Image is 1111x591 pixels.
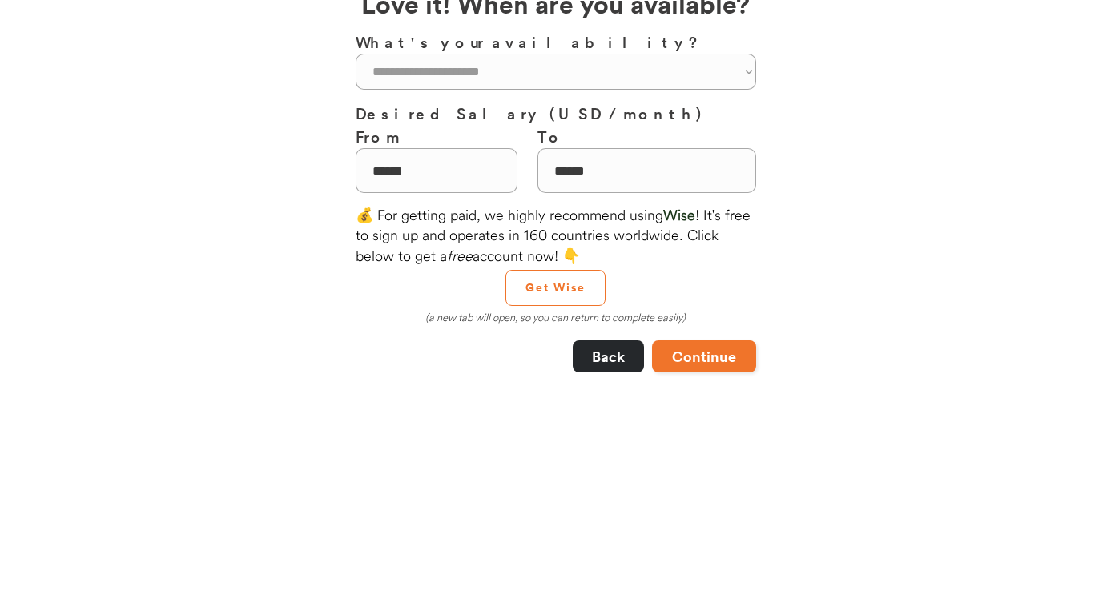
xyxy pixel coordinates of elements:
[447,247,473,265] em: free
[573,340,644,372] button: Back
[356,102,756,125] h3: Desired Salary (USD / month)
[425,311,686,324] em: (a new tab will open, so you can return to complete easily)
[537,125,756,148] h3: To
[663,206,695,224] font: Wise
[356,125,517,148] h3: From
[505,270,606,306] button: Get Wise
[356,205,756,266] div: 💰 For getting paid, we highly recommend using ! It's free to sign up and operates in 160 countrie...
[652,340,756,372] button: Continue
[356,30,756,54] h3: What's your availability?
